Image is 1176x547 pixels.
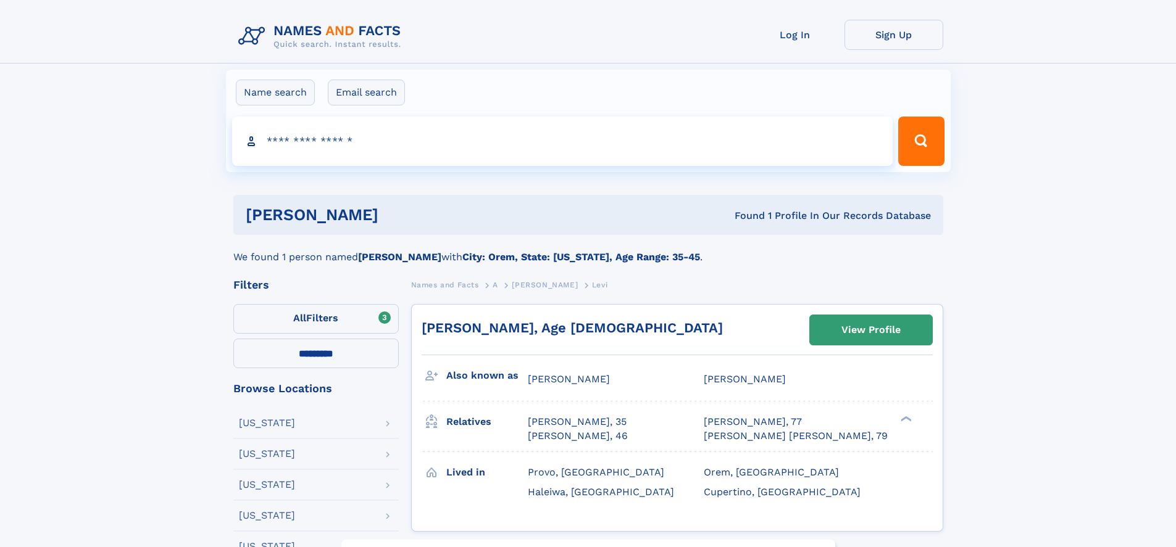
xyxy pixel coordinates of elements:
a: Log In [746,20,844,50]
a: Names and Facts [411,277,479,292]
span: Orem, [GEOGRAPHIC_DATA] [704,466,839,478]
h3: Relatives [446,411,528,432]
span: [PERSON_NAME] [528,373,610,385]
div: We found 1 person named with . [233,235,943,265]
div: [US_STATE] [239,449,295,459]
label: Name search [236,80,315,105]
h1: [PERSON_NAME] [246,207,557,223]
b: [PERSON_NAME] [358,251,441,263]
h3: Also known as [446,365,528,386]
div: [US_STATE] [239,511,295,520]
div: Browse Locations [233,383,399,394]
input: search input [232,117,893,166]
div: [US_STATE] [239,480,295,490]
a: [PERSON_NAME], 46 [528,429,628,443]
a: [PERSON_NAME], 77 [704,415,802,429]
button: Search Button [898,117,944,166]
a: View Profile [810,315,932,345]
span: [PERSON_NAME] [704,373,786,385]
a: [PERSON_NAME], 35 [528,415,627,429]
div: Found 1 Profile In Our Records Database [556,209,931,223]
div: [US_STATE] [239,418,295,428]
label: Email search [328,80,405,105]
span: Cupertino, [GEOGRAPHIC_DATA] [704,486,861,498]
span: A [493,281,498,289]
label: Filters [233,304,399,334]
div: Filters [233,279,399,290]
div: View Profile [841,316,901,344]
b: City: Orem, State: [US_STATE], Age Range: 35-45 [462,251,700,263]
a: [PERSON_NAME] [512,277,578,292]
span: All [293,312,306,324]
h3: Lived in [446,462,528,483]
a: [PERSON_NAME], Age [DEMOGRAPHIC_DATA] [422,320,723,335]
a: Sign Up [844,20,943,50]
span: Provo, [GEOGRAPHIC_DATA] [528,466,664,478]
a: [PERSON_NAME] [PERSON_NAME], 79 [704,429,888,443]
span: Haleiwa, [GEOGRAPHIC_DATA] [528,486,674,498]
span: Levi [592,281,607,289]
span: [PERSON_NAME] [512,281,578,289]
div: ❯ [898,415,912,423]
img: Logo Names and Facts [233,20,411,53]
a: A [493,277,498,292]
